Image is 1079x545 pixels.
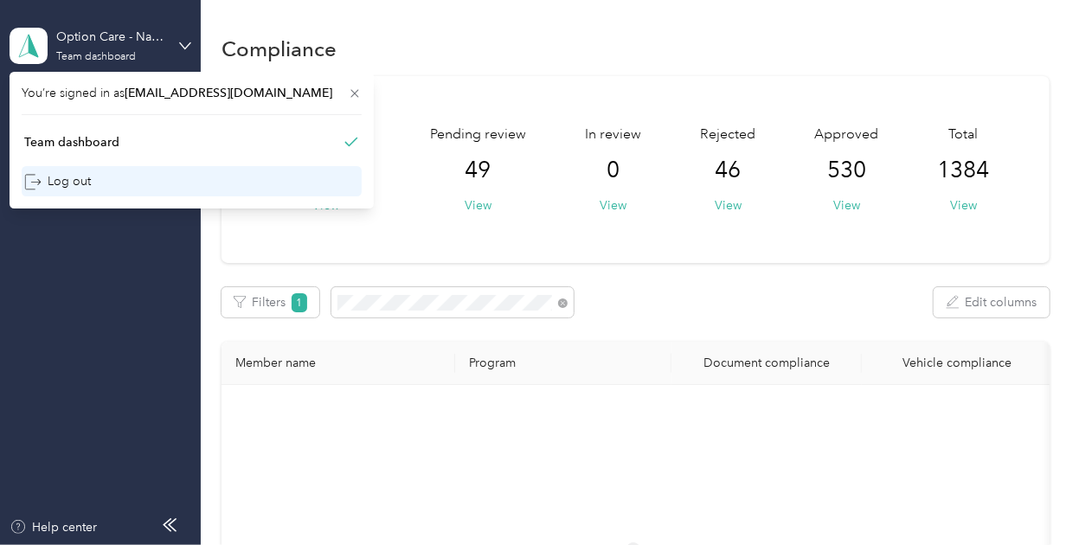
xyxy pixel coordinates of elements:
span: 1 [292,293,307,312]
span: 49 [466,157,491,184]
div: Document compliance [685,356,848,370]
span: 0 [607,157,620,184]
span: Total [948,125,978,145]
button: View [950,196,977,215]
span: 1384 [937,157,989,184]
th: Member name [222,342,455,385]
th: Program [455,342,671,385]
button: View [600,196,626,215]
span: You’re signed in as [22,84,362,102]
span: [EMAIL_ADDRESS][DOMAIN_NAME] [125,86,332,100]
span: 530 [827,157,866,184]
button: Edit columns [934,287,1050,317]
h1: Compliance [222,40,337,58]
button: View [833,196,860,215]
button: Filters1 [222,287,319,317]
span: Approved [814,125,878,145]
span: 46 [715,157,741,184]
div: Log out [24,172,91,190]
div: Team dashboard [56,52,136,62]
span: Pending review [430,125,526,145]
span: In review [585,125,641,145]
button: View [465,196,491,215]
button: Help center [10,518,98,536]
div: Vehicle compliance [876,356,1038,370]
div: Option Care - Naven Health [56,28,164,46]
span: Rejected [700,125,755,145]
iframe: Everlance-gr Chat Button Frame [982,448,1079,545]
button: View [715,196,742,215]
div: Team dashboard [24,133,119,151]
